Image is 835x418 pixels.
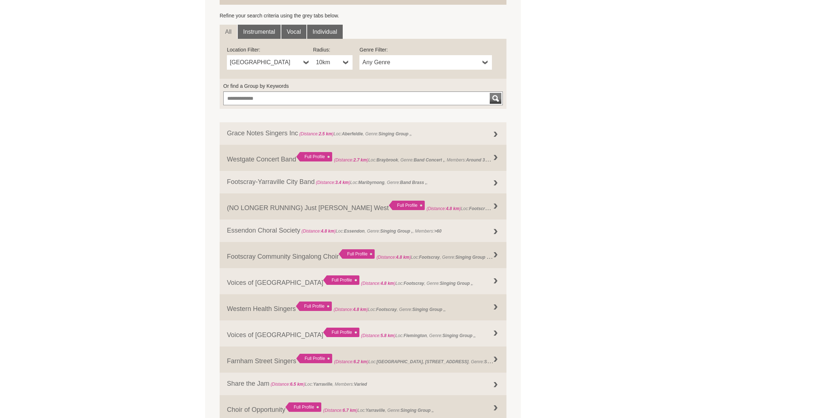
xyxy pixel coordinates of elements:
strong: Band Brass , [400,180,427,185]
span: Loc: , Members: [269,382,367,387]
strong: 4.8 km [321,229,334,234]
strong: 2.5 km [319,131,332,136]
a: 10km [313,55,353,70]
span: Loc: , Genre: , Members: [376,253,520,260]
a: All [220,25,237,39]
a: Westgate Concert Band Full Profile (Distance:2.7 km)Loc:Braybrook, Genre:Band Concert ,, Members:... [220,145,506,171]
strong: Footscray [404,281,424,286]
strong: Singing Group , [380,229,412,234]
p: Refine your search criteria using the grey tabs below. [220,12,506,19]
strong: Band Concert , [414,157,444,163]
strong: 4.8 km [446,206,459,211]
span: (Distance: ) [334,307,368,312]
strong: 3.4 km [335,180,349,185]
span: Loc: , Genre: , [298,131,412,136]
a: Western Health Singers Full Profile (Distance:4.8 km)Loc:Footscray, Genre:Singing Group ,, [220,294,506,320]
strong: Singing Group , [443,333,475,338]
label: Or find a Group by Keywords [223,82,503,90]
span: Loc: , Genre: , [361,281,473,286]
strong: >60 [434,229,441,234]
strong: [GEOGRAPHIC_DATA], [STREET_ADDRESS] [376,359,468,364]
strong: Singing Group , [440,281,472,286]
span: (Distance: ) [334,157,368,163]
div: Full Profile [339,249,375,259]
span: Loc: , Genre: , [315,180,428,185]
label: Location Filter: [227,46,313,53]
span: Loc: , Genre: , [334,357,518,365]
strong: Essendon [344,229,364,234]
strong: Singing Group , [484,357,517,365]
a: [GEOGRAPHIC_DATA] [227,55,313,70]
span: (Distance: ) [323,408,358,413]
strong: Maribyrnong [358,180,384,185]
strong: Singing Group , [505,206,538,211]
strong: Varied [354,382,367,387]
span: Loc: , Genre: , [334,307,446,312]
div: Full Profile [285,402,321,412]
strong: Singing Group , [412,307,445,312]
a: Essendon Choral Society (Distance:4.8 km)Loc:Essendon, Genre:Singing Group ,, Members:>60 [220,220,506,242]
span: (Distance: ) [361,333,396,338]
strong: Braybrook [376,157,398,163]
span: 10km [316,58,340,67]
div: Full Profile [296,354,332,363]
label: Genre Filter: [359,46,492,53]
strong: 4.8 km [396,255,410,260]
strong: Around 30 members [466,156,508,163]
span: (Distance: ) [299,131,334,136]
div: Full Profile [296,152,332,161]
a: Share the Jam (Distance:6.5 km)Loc:Yarraville, Members:Varied [220,373,506,395]
a: Individual [307,25,343,39]
span: (Distance: ) [427,206,461,211]
a: Farnham Street Singers Full Profile (Distance:6.2 km)Loc:[GEOGRAPHIC_DATA], [STREET_ADDRESS], Gen... [220,347,506,373]
a: (NO LONGER RUNNING) Just [PERSON_NAME] West Full Profile (Distance:4.8 km)Loc:Footscray, Genre:Si... [220,193,506,220]
span: [GEOGRAPHIC_DATA] [230,58,301,67]
strong: 6.5 km [290,382,304,387]
strong: Yarraville [366,408,385,413]
a: Vocal [281,25,306,39]
span: (Distance: ) [270,382,305,387]
a: Voices of [GEOGRAPHIC_DATA] Full Profile (Distance:5.8 km)Loc:Flemington, Genre:Singing Group ,, [220,320,506,347]
span: Loc: , Genre: , Members: [427,204,570,212]
a: Any Genre [359,55,492,70]
strong: Footscray [469,204,492,212]
a: Voices of [GEOGRAPHIC_DATA] Full Profile (Distance:4.8 km)Loc:Footscray, Genre:Singing Group ,, [220,268,506,294]
span: Loc: , Genre: , Members: [300,229,441,234]
div: Full Profile [389,201,425,210]
span: (Distance: ) [316,180,350,185]
a: Grace Notes Singers Inc (Distance:2.5 km)Loc:Aberfeldie, Genre:Singing Group ,, [220,122,506,145]
strong: 4.8 km [353,307,366,312]
strong: 2.7 km [354,157,367,163]
strong: Singing Group , [379,131,411,136]
strong: Flemington [404,333,427,338]
span: Loc: , Genre: , [323,408,434,413]
span: (Distance: ) [334,359,368,364]
span: (Distance: ) [301,229,336,234]
span: Loc: , Genre: , Members: [334,156,508,163]
strong: 4.8 km [380,281,394,286]
strong: 6.7 km [343,408,356,413]
span: (Distance: ) [376,255,411,260]
strong: Singing Group , [455,253,493,260]
div: Full Profile [323,328,359,337]
span: Loc: , Genre: , [361,333,476,338]
strong: Footscray [419,255,440,260]
strong: Yarraville [313,382,332,387]
div: Full Profile [323,275,359,285]
span: Any Genre [362,58,480,67]
a: Footscray Community Singalong Choir Full Profile (Distance:4.8 km)Loc:Footscray, Genre:Singing Gr... [220,242,506,268]
a: Footscray-Yarraville City Band (Distance:3.4 km)Loc:Maribyrnong, Genre:Band Brass ,, [220,171,506,193]
a: Instrumental [238,25,281,39]
div: Full Profile [296,302,332,311]
label: Radius: [313,46,353,53]
strong: Singing Group , [400,408,433,413]
strong: 5.8 km [380,333,394,338]
strong: Aberfeldie [342,131,363,136]
strong: Footscray [376,307,397,312]
span: (Distance: ) [361,281,396,286]
strong: 6.2 km [354,359,367,364]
